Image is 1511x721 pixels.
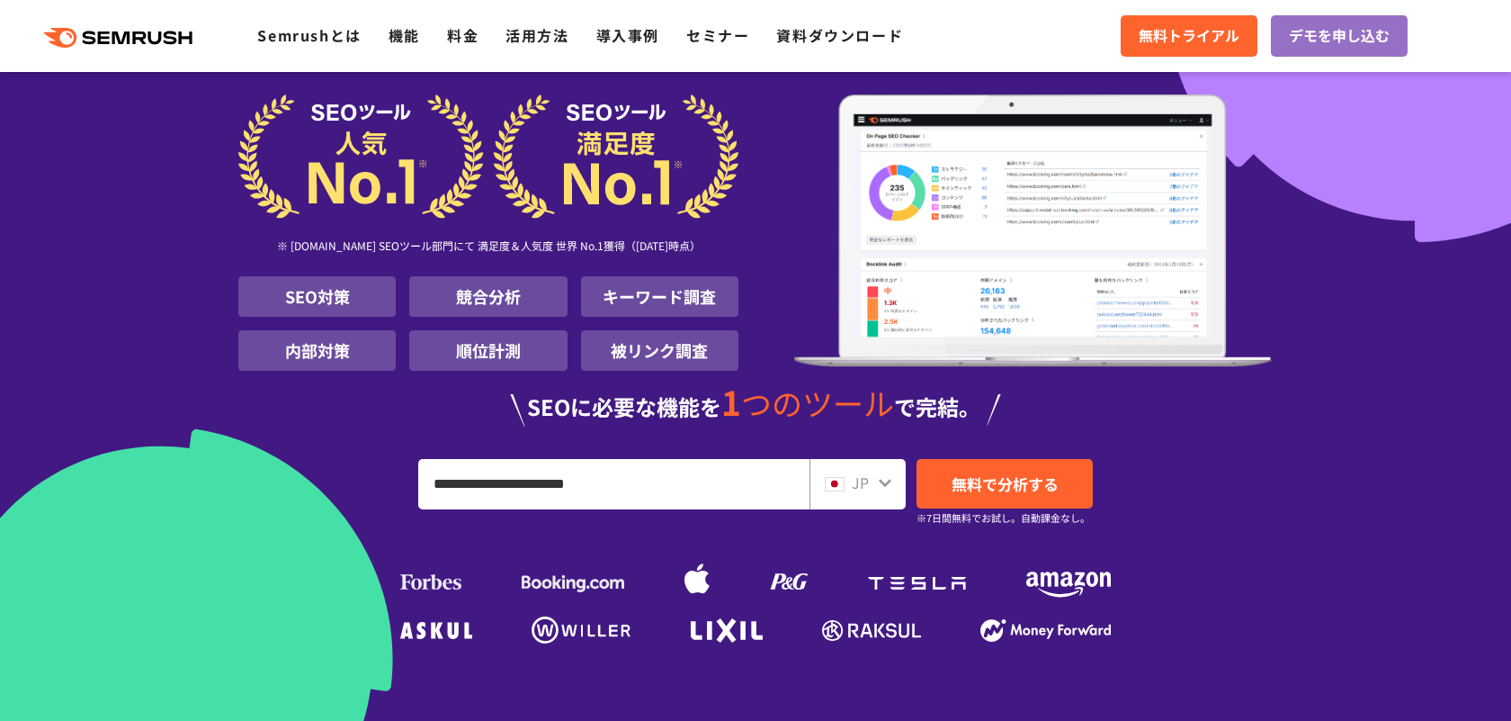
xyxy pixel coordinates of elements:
[916,509,1090,527] small: ※7日間無料でお試し。自動課金なし。
[776,24,903,46] a: 資料ダウンロード
[409,276,567,317] li: 競合分析
[1139,24,1239,48] span: 無料トライアル
[238,330,396,371] li: 内部対策
[447,24,478,46] a: 料金
[741,381,894,425] span: つのツール
[894,391,980,422] span: で完結。
[238,385,1273,427] div: SEOに必要な機能を
[581,330,738,371] li: 被リンク調査
[581,276,738,317] li: キーワード調査
[238,276,396,317] li: SEO対策
[1121,15,1257,57] a: 無料トライアル
[505,24,568,46] a: 活用方法
[389,24,420,46] a: 機能
[419,460,809,509] input: URL、キーワードを入力してください
[721,377,741,426] span: 1
[1271,15,1408,57] a: デモを申し込む
[952,473,1059,495] span: 無料で分析する
[257,24,361,46] a: Semrushとは
[238,219,738,276] div: ※ [DOMAIN_NAME] SEOツール部門にて 満足度＆人気度 世界 No.1獲得（[DATE]時点）
[409,330,567,371] li: 順位計測
[1289,24,1390,48] span: デモを申し込む
[686,24,749,46] a: セミナー
[852,472,869,493] span: JP
[596,24,659,46] a: 導入事例
[916,459,1093,509] a: 無料で分析する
